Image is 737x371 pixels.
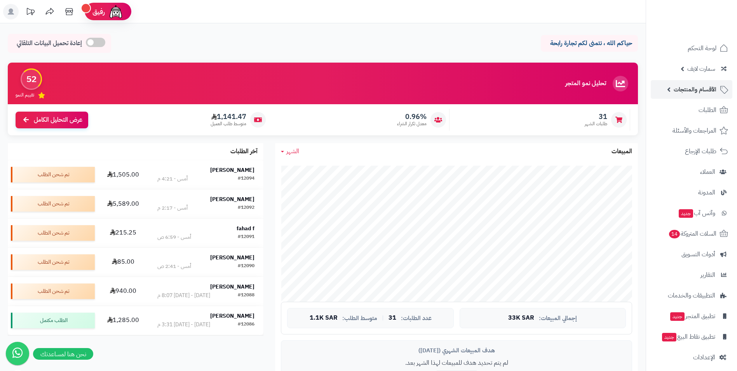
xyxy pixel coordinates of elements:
div: أمس - 4:21 م [157,175,188,183]
span: المراجعات والأسئلة [673,125,716,136]
a: تطبيق نقاط البيعجديد [651,327,732,346]
span: 1,141.47 [211,112,246,121]
span: أدوات التسويق [681,249,715,260]
span: تطبيق نقاط البيع [661,331,715,342]
div: هدف المبيعات الشهري ([DATE]) [287,346,626,355]
div: #12092 [238,204,254,212]
span: متوسط الطلب: [342,315,377,322]
strong: fahad f [237,224,254,233]
span: السلات المتروكة [668,228,716,239]
td: 1,285.00 [98,306,148,335]
div: تم شحن الطلب [11,225,95,241]
div: الطلب مكتمل [11,313,95,328]
span: جديد [670,312,685,321]
span: معدل تكرار الشراء [397,121,427,127]
span: 1.1K SAR [310,315,338,322]
a: المراجعات والأسئلة [651,121,732,140]
img: ai-face.png [108,4,124,19]
td: 1,505.00 [98,160,148,189]
span: عدد الطلبات: [401,315,432,322]
a: التقارير [651,266,732,284]
strong: [PERSON_NAME] [210,166,254,174]
span: الشهر [286,147,299,156]
a: الإعدادات [651,348,732,367]
a: أدوات التسويق [651,245,732,264]
span: إعادة تحميل البيانات التلقائي [17,39,82,48]
span: الأقسام والمنتجات [674,84,716,95]
div: [DATE] - [DATE] 3:31 م [157,321,210,329]
span: جديد [662,333,676,341]
span: 31 [585,112,607,121]
td: 215.25 [98,219,148,247]
a: تحديثات المنصة [21,4,40,21]
strong: [PERSON_NAME] [210,254,254,262]
p: لم يتم تحديد هدف للمبيعات لهذا الشهر بعد. [287,359,626,367]
span: 14 [669,230,680,238]
span: الإعدادات [693,352,715,363]
span: التقارير [700,269,715,280]
div: تم شحن الطلب [11,254,95,270]
td: 940.00 [98,277,148,306]
a: الشهر [281,147,299,156]
p: حياكم الله ، نتمنى لكم تجارة رابحة [547,39,632,48]
span: طلبات الشهر [585,121,607,127]
a: عرض التحليل الكامل [16,112,88,128]
span: سمارت لايف [687,63,715,74]
span: 0.96% [397,112,427,121]
span: المدونة [698,187,715,198]
span: تقييم النمو [16,92,34,98]
h3: المبيعات [612,148,632,155]
strong: [PERSON_NAME] [210,312,254,320]
span: وآتس آب [678,208,715,219]
a: لوحة التحكم [651,39,732,58]
span: تطبيق المتجر [669,311,715,322]
span: طلبات الإرجاع [685,146,716,157]
span: عرض التحليل الكامل [34,115,82,124]
a: العملاء [651,163,732,181]
td: 5,589.00 [98,189,148,218]
div: #12091 [238,233,254,241]
span: جديد [679,209,693,218]
div: #12094 [238,175,254,183]
h3: تحليل نمو المتجر [565,80,606,87]
div: تم شحن الطلب [11,167,95,182]
div: [DATE] - [DATE] 8:07 م [157,292,210,299]
a: الطلبات [651,101,732,119]
div: أمس - 2:17 م [157,204,188,212]
span: العملاء [700,166,715,177]
a: التطبيقات والخدمات [651,286,732,305]
span: الطلبات [699,105,716,115]
a: وآتس آبجديد [651,204,732,222]
span: 33K SAR [508,315,534,322]
a: المدونة [651,183,732,202]
span: 31 [389,315,396,322]
h3: آخر الطلبات [230,148,258,155]
div: #12090 [238,262,254,270]
div: #12086 [238,321,254,329]
a: طلبات الإرجاع [651,142,732,161]
div: تم شحن الطلب [11,196,95,212]
span: رفيق [92,7,105,16]
span: التطبيقات والخدمات [668,290,715,301]
strong: [PERSON_NAME] [210,283,254,291]
div: #12088 [238,292,254,299]
td: 85.00 [98,248,148,276]
div: أمس - 2:41 ص [157,262,191,270]
img: logo-2.png [684,22,730,38]
span: إجمالي المبيعات: [539,315,577,322]
span: لوحة التحكم [688,43,716,54]
a: تطبيق المتجرجديد [651,307,732,325]
span: متوسط طلب العميل [211,121,246,127]
a: السلات المتروكة14 [651,224,732,243]
div: تم شحن الطلب [11,283,95,299]
div: أمس - 6:59 ص [157,233,191,241]
strong: [PERSON_NAME] [210,195,254,203]
span: | [382,315,384,321]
